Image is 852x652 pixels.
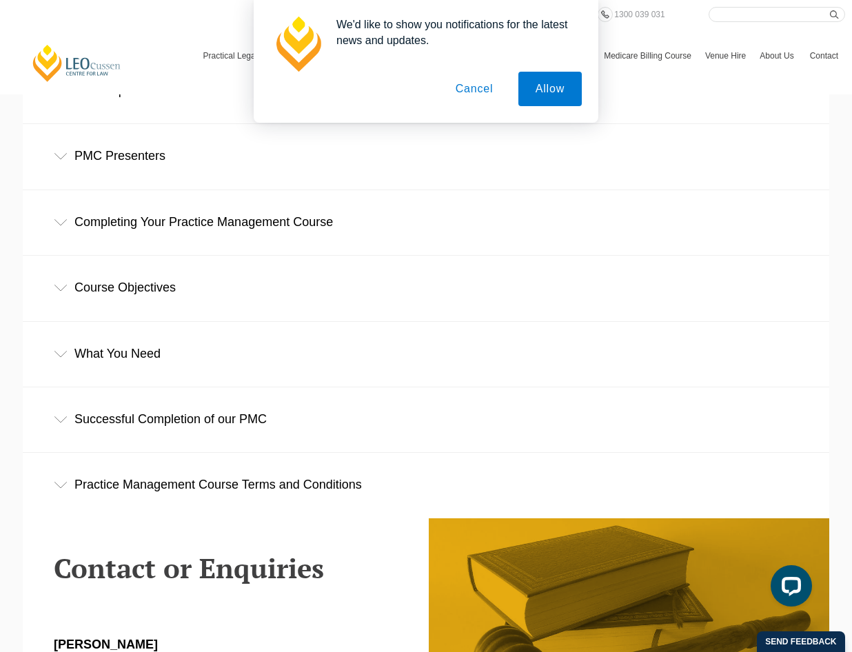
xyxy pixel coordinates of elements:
strong: [PERSON_NAME] [54,638,158,651]
iframe: LiveChat chat widget [760,560,818,618]
div: PMC Presenters [23,124,829,188]
div: What You Need [23,322,829,386]
div: We'd like to show you notifications for the latest news and updates. [325,17,582,48]
button: Cancel [438,72,511,106]
div: Course Objectives [23,256,829,320]
button: Allow [518,72,582,106]
div: Successful Completion of our PMC [23,387,829,451]
div: Completing Your Practice Management Course [23,190,829,254]
div: Practice Management Course Terms and Conditions [23,453,829,517]
h2: Contact or Enquiries [54,553,416,583]
img: notification icon [270,17,325,72]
